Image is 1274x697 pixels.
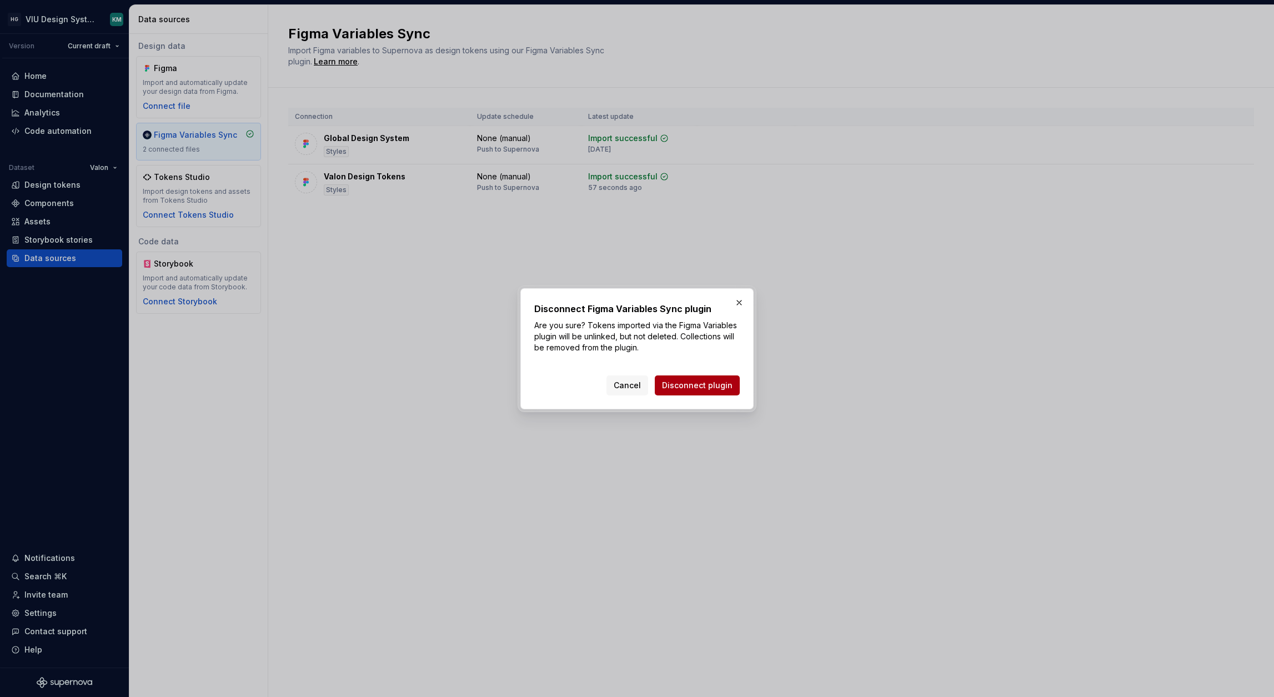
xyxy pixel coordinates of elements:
button: Cancel [606,375,648,395]
span: Disconnect plugin [662,380,733,391]
button: Disconnect plugin [655,375,740,395]
span: Cancel [614,380,641,391]
p: Are you sure? Tokens imported via the Figma Variables plugin will be unlinked, but not deleted. C... [534,320,740,353]
h2: Disconnect Figma Variables Sync plugin [534,302,740,315]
